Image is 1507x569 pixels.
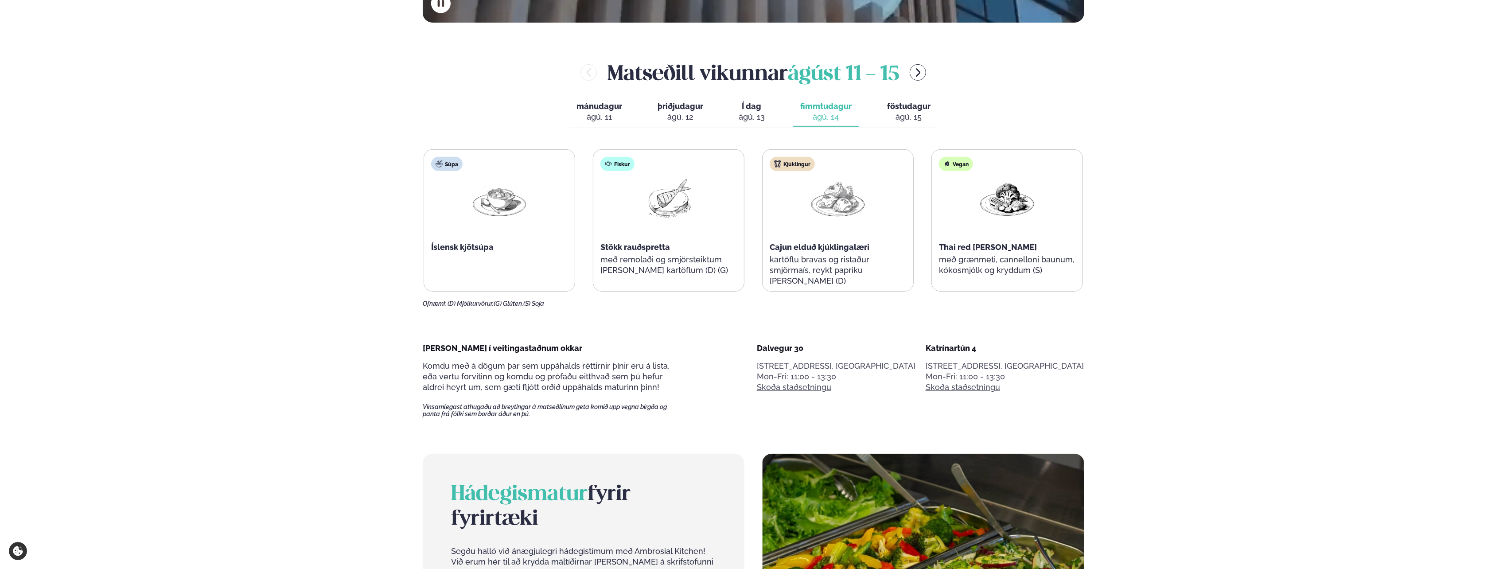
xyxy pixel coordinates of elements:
[939,242,1037,252] span: Thai red [PERSON_NAME]
[423,403,682,417] span: Vinsamlegast athugaðu að breytingar á matseðlinum geta komið upp vegna birgða og panta frá fólki ...
[739,101,765,112] span: Í dag
[770,242,869,252] span: Cajun elduð kjúklingalæri
[607,58,899,87] h2: Matseðill vikunnar
[448,300,494,307] span: (D) Mjólkurvörur,
[451,482,716,532] h2: fyrir fyrirtæki
[880,97,938,127] button: föstudagur ágú. 15
[887,101,931,111] span: föstudagur
[431,242,494,252] span: Íslensk kjötsúpa
[788,65,899,84] span: ágúst 11 - 15
[576,101,622,111] span: mánudagur
[576,112,622,122] div: ágú. 11
[471,178,528,219] img: Soup.png
[774,160,781,168] img: chicken.svg
[979,178,1036,219] img: Vegan.png
[810,178,866,219] img: Chicken-thighs.png
[887,112,931,122] div: ágú. 15
[757,343,915,354] div: Dalvegur 30
[423,343,582,353] span: [PERSON_NAME] í veitingastaðnum okkar
[600,242,670,252] span: Stökk rauðspretta
[9,542,27,560] a: Cookie settings
[650,97,710,127] button: þriðjudagur ágú. 12
[600,254,737,276] p: með remolaði og smjörsteiktum [PERSON_NAME] kartöflum (D) (G)
[605,160,612,168] img: fish.svg
[926,361,1084,371] p: [STREET_ADDRESS], [GEOGRAPHIC_DATA]
[658,101,703,111] span: þriðjudagur
[926,371,1084,382] div: Mon-Fri: 11:00 - 13:30
[793,97,859,127] button: fimmtudagur ágú. 14
[580,64,597,81] button: menu-btn-left
[770,254,906,286] p: kartöflu bravas og ristaður smjörmaís, reykt papriku [PERSON_NAME] (D)
[569,97,629,127] button: mánudagur ágú. 11
[800,112,852,122] div: ágú. 14
[939,254,1075,276] p: með grænmeti, cannelloni baunum, kókosmjólk og kryddum (S)
[800,101,852,111] span: fimmtudagur
[757,361,915,371] p: [STREET_ADDRESS], [GEOGRAPHIC_DATA]
[423,361,670,392] span: Komdu með á dögum þar sem uppáhalds réttirnir þínir eru á lista, eða vertu forvitinn og komdu og ...
[926,382,1000,393] a: Skoða staðsetningu
[600,157,635,171] div: Fiskur
[926,343,1084,354] div: Katrínartún 4
[431,157,463,171] div: Súpa
[494,300,523,307] span: (G) Glúten,
[451,485,588,504] span: Hádegismatur
[943,160,950,168] img: Vegan.svg
[757,382,831,393] a: Skoða staðsetningu
[732,97,772,127] button: Í dag ágú. 13
[640,178,697,219] img: Fish.png
[523,300,544,307] span: (S) Soja
[436,160,443,168] img: soup.svg
[757,371,915,382] div: Mon-Fri: 11:00 - 13:30
[658,112,703,122] div: ágú. 12
[739,112,765,122] div: ágú. 13
[910,64,926,81] button: menu-btn-right
[423,300,446,307] span: Ofnæmi:
[770,157,815,171] div: Kjúklingur
[939,157,973,171] div: Vegan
